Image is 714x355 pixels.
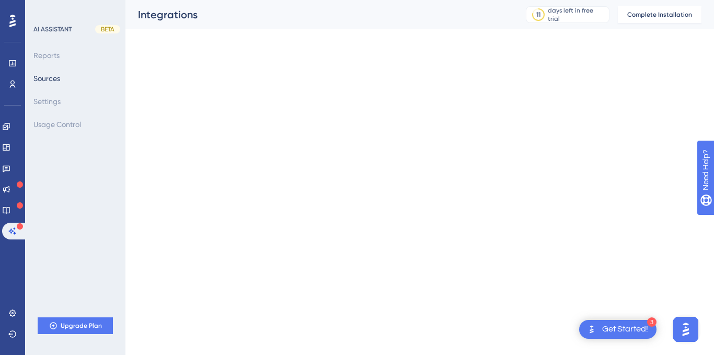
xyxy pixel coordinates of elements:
[138,7,500,22] div: Integrations
[61,322,102,330] span: Upgrade Plan
[95,25,120,33] div: BETA
[579,320,657,339] div: Open Get Started! checklist, remaining modules: 3
[33,25,72,33] div: AI ASSISTANT
[585,323,598,336] img: launcher-image-alternative-text
[627,10,692,19] span: Complete Installation
[670,314,701,345] iframe: UserGuiding AI Assistant Launcher
[618,6,701,23] button: Complete Installation
[33,115,81,134] button: Usage Control
[33,92,61,111] button: Settings
[536,10,540,19] div: 11
[548,6,606,23] div: days left in free trial
[25,3,65,15] span: Need Help?
[33,46,60,65] button: Reports
[647,317,657,327] div: 3
[33,69,60,88] button: Sources
[38,317,113,334] button: Upgrade Plan
[602,324,648,335] div: Get Started!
